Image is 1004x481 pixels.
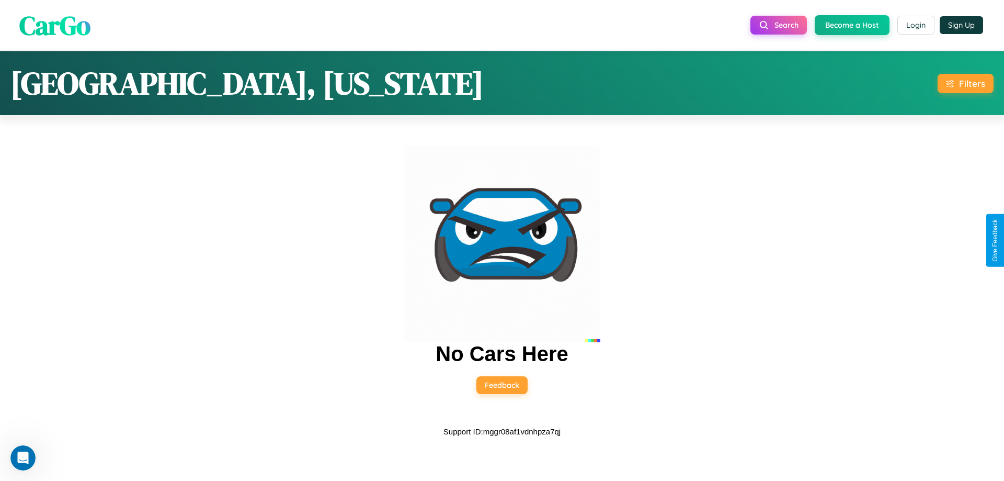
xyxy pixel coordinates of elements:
button: Become a Host [815,15,889,35]
p: Support ID: mggr08af1vdnhpza7qj [443,424,561,439]
iframe: Intercom live chat [10,445,36,471]
button: Feedback [476,376,528,394]
div: Filters [959,78,985,89]
img: car [404,146,600,342]
h2: No Cars Here [436,342,568,366]
span: Search [774,20,798,30]
div: Give Feedback [991,219,999,262]
button: Login [897,16,934,35]
h1: [GEOGRAPHIC_DATA], [US_STATE] [10,62,484,105]
button: Filters [938,74,994,93]
button: Search [750,16,807,35]
button: Sign Up [940,16,983,34]
span: CarGo [19,7,90,43]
